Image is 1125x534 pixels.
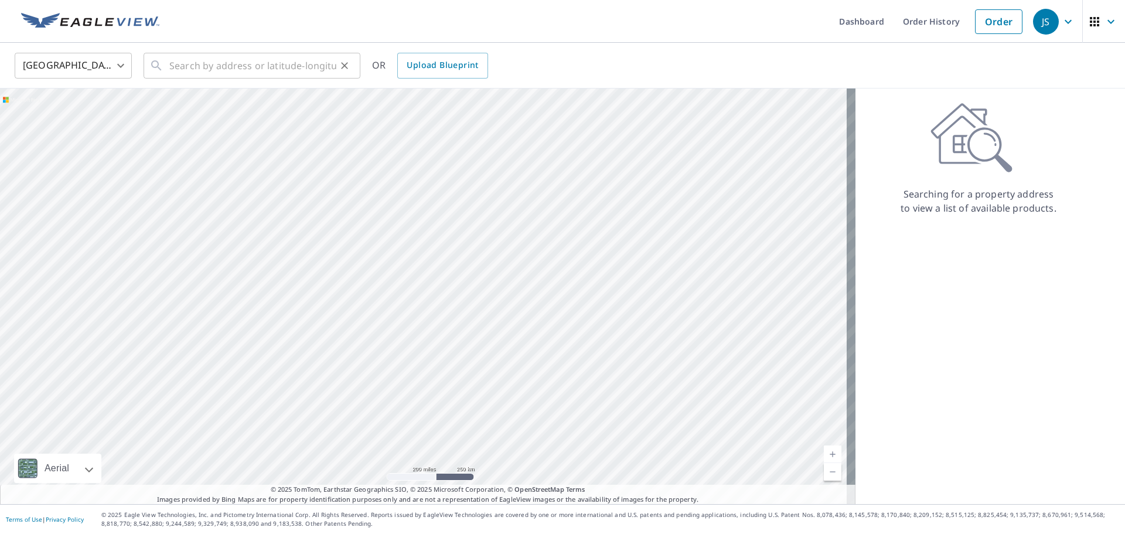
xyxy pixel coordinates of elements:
[824,445,841,463] a: Current Level 5, Zoom In
[397,53,487,79] a: Upload Blueprint
[407,58,478,73] span: Upload Blueprint
[336,57,353,74] button: Clear
[15,49,132,82] div: [GEOGRAPHIC_DATA]
[6,515,42,523] a: Terms of Use
[900,187,1057,215] p: Searching for a property address to view a list of available products.
[46,515,84,523] a: Privacy Policy
[41,454,73,483] div: Aerial
[6,516,84,523] p: |
[514,485,564,494] a: OpenStreetMap
[14,454,101,483] div: Aerial
[271,485,585,495] span: © 2025 TomTom, Earthstar Geographics SIO, © 2025 Microsoft Corporation, ©
[101,511,1119,528] p: © 2025 Eagle View Technologies, Inc. and Pictometry International Corp. All Rights Reserved. Repo...
[1033,9,1059,35] div: JS
[975,9,1022,34] a: Order
[566,485,585,494] a: Terms
[21,13,159,30] img: EV Logo
[824,463,841,481] a: Current Level 5, Zoom Out
[372,53,488,79] div: OR
[169,49,336,82] input: Search by address or latitude-longitude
